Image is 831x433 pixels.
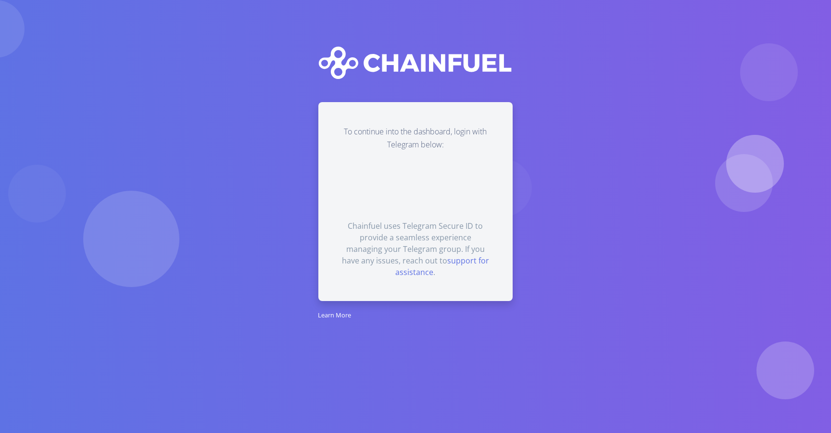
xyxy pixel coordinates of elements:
[318,46,512,79] img: logo-full-white.svg
[318,309,351,320] a: Learn More
[341,220,489,278] div: Chainfuel uses Telegram Secure ID to provide a seamless experience managing your Telegram group. ...
[395,255,489,277] a: support for assistance
[318,311,351,319] small: Learn More
[341,125,489,151] p: To continue into the dashboard, login with Telegram below:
